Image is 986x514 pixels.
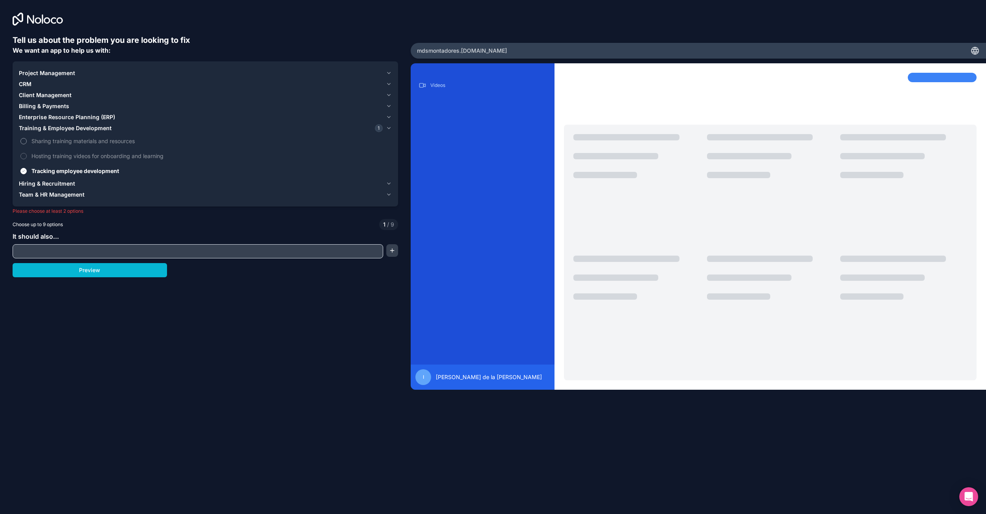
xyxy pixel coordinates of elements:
[31,167,390,175] span: Tracking employee development
[19,68,392,79] button: Project Management
[20,138,27,144] button: Sharing training materials and resources
[13,263,167,277] button: Preview
[417,79,548,358] div: scrollable content
[19,102,69,110] span: Billing & Payments
[19,112,392,123] button: Enterprise Resource Planning (ERP)
[19,180,75,188] span: Hiring & Recruitment
[386,221,394,228] span: 9
[19,123,392,134] button: Training & Employee Development1
[383,221,386,228] span: 1
[19,69,75,77] span: Project Management
[959,487,978,506] div: Open Intercom Messenger
[387,221,389,228] span: /
[20,153,27,159] button: Hosting training videos for onboarding and learning
[19,178,392,189] button: Hiring & Recruitment
[19,113,115,121] span: Enterprise Resource Planning (ERP)
[430,82,547,88] p: Videos
[20,168,27,174] button: Tracking employee development
[19,90,392,101] button: Client Management
[375,124,383,132] span: 1
[31,152,390,160] span: Hosting training videos for onboarding and learning
[13,46,110,54] span: We want an app to help us with:
[19,134,392,178] div: Training & Employee Development1
[19,79,392,90] button: CRM
[417,47,507,55] span: mdsmontadores .[DOMAIN_NAME]
[19,189,392,200] button: Team & HR Management
[19,191,84,199] span: Team & HR Management
[19,80,31,88] span: CRM
[13,232,59,240] span: It should also...
[13,221,63,228] span: Choose up to 9 options
[423,374,424,380] span: I
[31,137,390,145] span: Sharing training materials and resources
[13,35,398,46] h6: Tell us about the problem you are looking to fix
[19,101,392,112] button: Billing & Payments
[19,91,72,99] span: Client Management
[13,208,398,214] p: Please choose at least 2 options
[436,373,542,381] span: [PERSON_NAME] de la [PERSON_NAME]
[19,124,112,132] span: Training & Employee Development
